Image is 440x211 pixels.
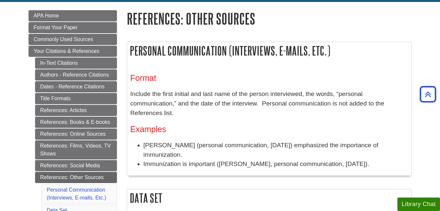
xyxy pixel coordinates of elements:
[35,140,117,159] a: References: Films, Videos, TV Shows
[35,69,117,81] a: Authors - Reference Citations
[34,13,59,18] span: APA Home
[29,10,117,21] a: APA Home
[35,172,117,183] a: References: Other Sources
[35,105,117,116] a: References: Articles
[127,189,411,207] h2: Data Set
[130,125,408,134] h3: Examples
[29,46,117,57] a: Your Citations & References
[34,48,99,54] span: Your Citations & References
[47,187,106,200] a: Personal Communication (Interviews, E-mails, Etc.)
[29,22,117,33] a: Format Your Paper
[397,198,440,211] button: Library Chat
[127,42,411,59] h2: Personal Communication (Interviews, E-mails, Etc.)
[143,141,408,160] li: [PERSON_NAME] (personal communication, [DATE]) emphasized the importance of immunization.
[417,90,438,99] a: Back to Top
[35,117,117,128] a: References: Books & E-books
[143,159,408,169] li: Immunization is important ([PERSON_NAME], personal communication, [DATE]).
[35,129,117,140] a: References: Online Sources
[127,10,412,27] h1: References: Other Sources
[35,93,117,104] a: Title Formats
[35,58,117,69] a: In-Text Citations
[34,25,78,30] span: Format Your Paper
[34,36,93,42] span: Commonly Used Sources
[130,73,408,83] h3: Format
[35,81,117,92] a: Dates - Reference Citations
[29,34,117,45] a: Commonly Used Sources
[35,160,117,171] a: References: Social Media
[130,89,408,118] p: Include the first initial and last name of the person interviewed, the words, “personal communica...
